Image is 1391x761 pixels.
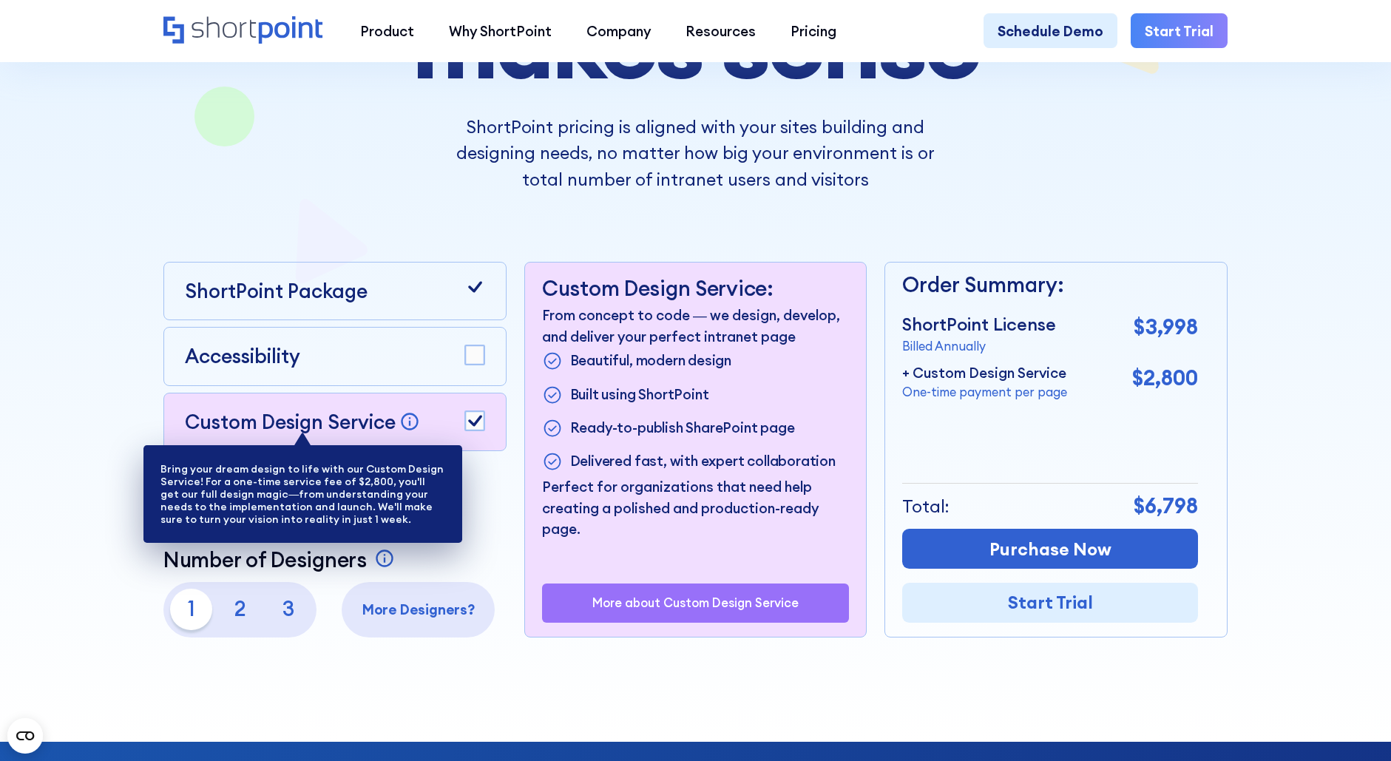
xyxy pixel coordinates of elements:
p: Delivered fast, with expert collaboration [570,450,836,473]
iframe: Chat Widget [1125,589,1391,761]
p: Custom Design Service: [542,277,849,302]
a: Start Trial [902,583,1198,623]
p: 3 [268,589,309,630]
a: Pricing [773,13,853,48]
div: Product [360,21,414,41]
a: Resources [668,13,773,48]
p: 2 [219,589,260,630]
p: $3,998 [1134,311,1198,342]
p: ShortPoint Package [185,277,368,305]
p: Order Summary: [902,269,1198,300]
p: Ready-to-publish SharePoint page [570,417,795,440]
a: Number of Designers [163,548,399,573]
p: Total: [902,493,949,519]
p: Custom Design Service [185,410,396,434]
p: ShortPoint License [902,311,1056,337]
p: Number of Designers [163,548,367,573]
p: Beautiful, modern design [570,350,732,373]
p: Billed Annually [902,337,1056,356]
div: Resources [686,21,756,41]
a: Company [569,13,668,48]
p: One-time payment per page [902,383,1067,402]
p: + Custom Design Service [902,362,1067,383]
p: Perfect for organizations that need help creating a polished and production-ready page. [542,476,849,539]
p: Accessibility [185,342,300,371]
a: Purchase Now [902,529,1198,569]
div: Why ShortPoint [449,21,552,41]
a: More about Custom Design Service [592,596,799,610]
a: Schedule Demo [984,13,1117,48]
div: Pricing [791,21,836,41]
p: Built using ShortPoint [570,384,709,407]
p: ShortPoint pricing is aligned with your sites building and designing needs, no matter how big you... [435,114,956,192]
a: Product [342,13,431,48]
button: Open CMP widget [7,718,43,754]
a: Home [163,16,325,46]
a: Start Trial [1131,13,1228,48]
p: 1 [170,589,211,630]
p: $6,798 [1134,490,1198,521]
p: $2,800 [1132,362,1198,393]
p: More Designers? [349,599,488,620]
a: Why ShortPoint [431,13,569,48]
div: Company [586,21,651,41]
p: From concept to code — we design, develop, and deliver your perfect intranet page [542,305,849,346]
